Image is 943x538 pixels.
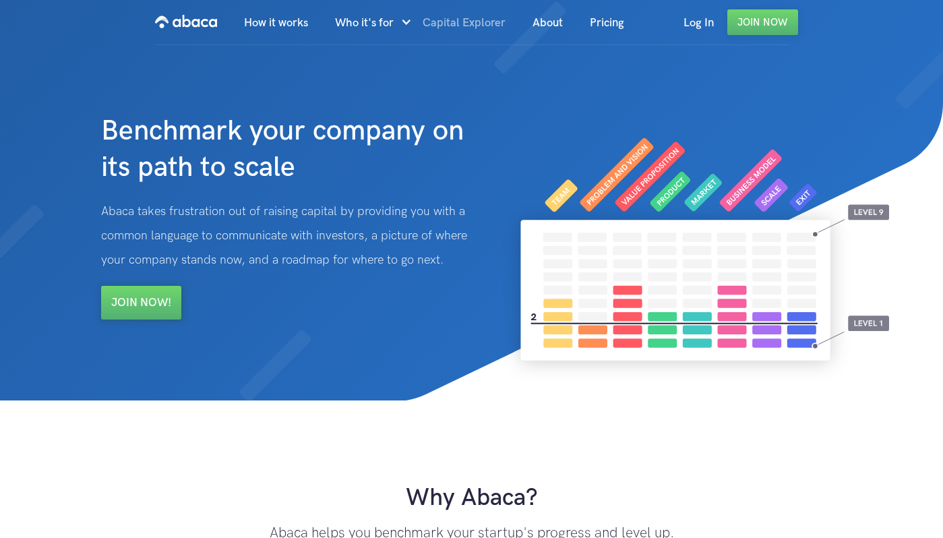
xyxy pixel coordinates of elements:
p: Abaca takes frustration out of raising capital by providing you with a common language to communi... [101,200,482,272]
a: Join Now! [101,286,181,320]
strong: Benchmark your company on its path to scale [101,114,464,185]
img: Abaca logo [155,11,217,32]
a: Join Now [727,9,798,35]
strong: Why Abaca? [406,483,538,512]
